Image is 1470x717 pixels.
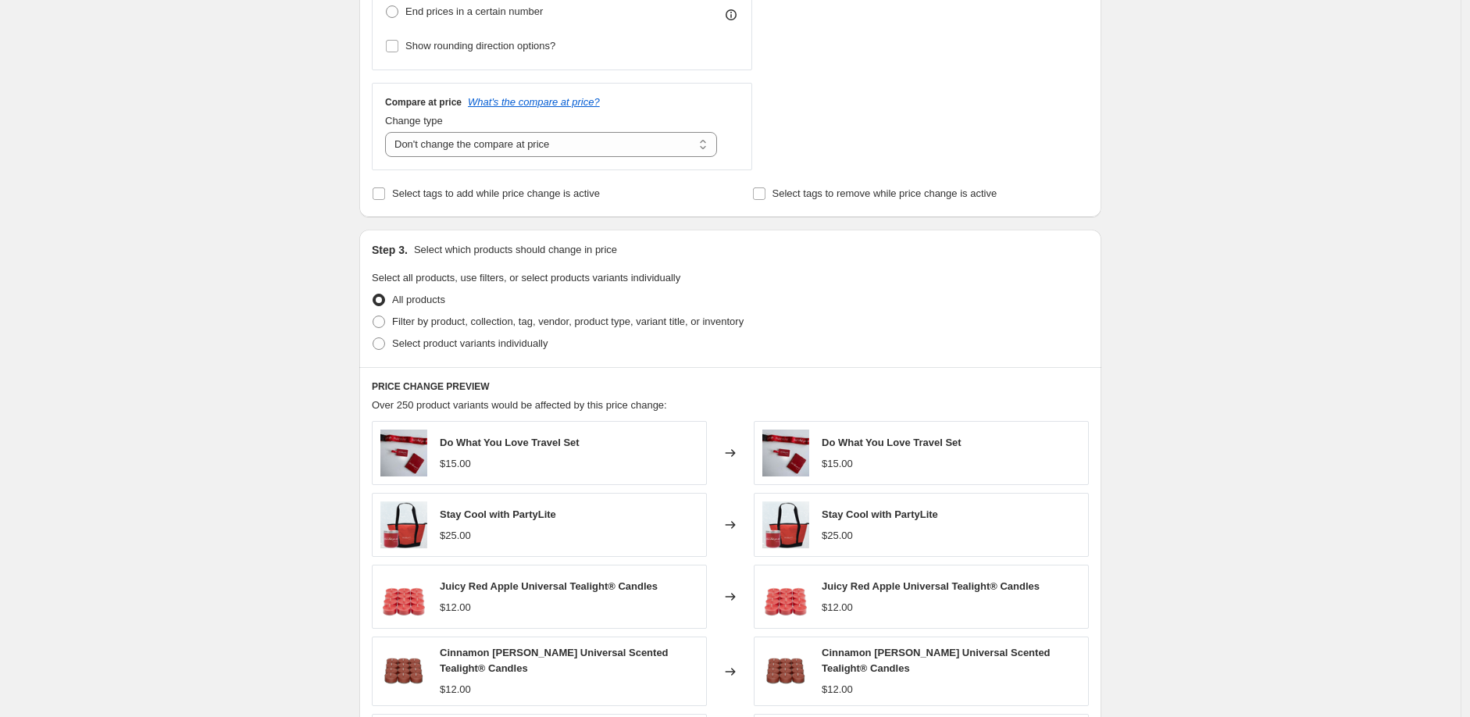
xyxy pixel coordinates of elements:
[822,647,1051,674] span: Cinnamon [PERSON_NAME] Universal Scented Tealight® Candles
[392,294,445,305] span: All products
[372,380,1089,393] h6: PRICE CHANGE PREVIEW
[822,580,1040,592] span: Juicy Red Apple Universal Tealight® Candles
[762,573,809,620] img: fh20_v041101_b_s7_1_80x.png
[380,648,427,695] img: sm18_f002_v04946_web_1_1_80x.png
[414,242,617,258] p: Select which products should change in price
[822,600,853,615] div: $12.00
[762,430,809,476] img: 910550_80x.jpg
[380,501,427,548] img: new_affiliate_enrollment_offer_may_2021_80x.png
[385,96,462,109] h3: Compare at price
[440,647,669,674] span: Cinnamon [PERSON_NAME] Universal Scented Tealight® Candles
[440,437,580,448] span: Do What You Love Travel Set
[762,648,809,695] img: sm18_f002_v04946_web_1_1_80x.png
[405,40,555,52] span: Show rounding direction options?
[440,528,471,544] div: $25.00
[822,437,962,448] span: Do What You Love Travel Set
[385,115,443,127] span: Change type
[822,456,853,472] div: $15.00
[380,573,427,620] img: fh20_v041101_b_s7_1_80x.png
[822,682,853,697] div: $12.00
[392,187,600,199] span: Select tags to add while price change is active
[440,600,471,615] div: $12.00
[440,682,471,697] div: $12.00
[772,187,997,199] span: Select tags to remove while price change is active
[392,337,548,349] span: Select product variants individually
[822,528,853,544] div: $25.00
[822,508,938,520] span: Stay Cool with PartyLite
[468,96,600,108] button: What's the compare at price?
[380,430,427,476] img: 910550_80x.jpg
[372,242,408,258] h2: Step 3.
[405,5,543,17] span: End prices in a certain number
[372,399,667,411] span: Over 250 product variants would be affected by this price change:
[392,316,744,327] span: Filter by product, collection, tag, vendor, product type, variant title, or inventory
[440,456,471,472] div: $15.00
[372,272,680,284] span: Select all products, use filters, or select products variants individually
[762,501,809,548] img: new_affiliate_enrollment_offer_may_2021_80x.png
[440,508,556,520] span: Stay Cool with PartyLite
[440,580,658,592] span: Juicy Red Apple Universal Tealight® Candles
